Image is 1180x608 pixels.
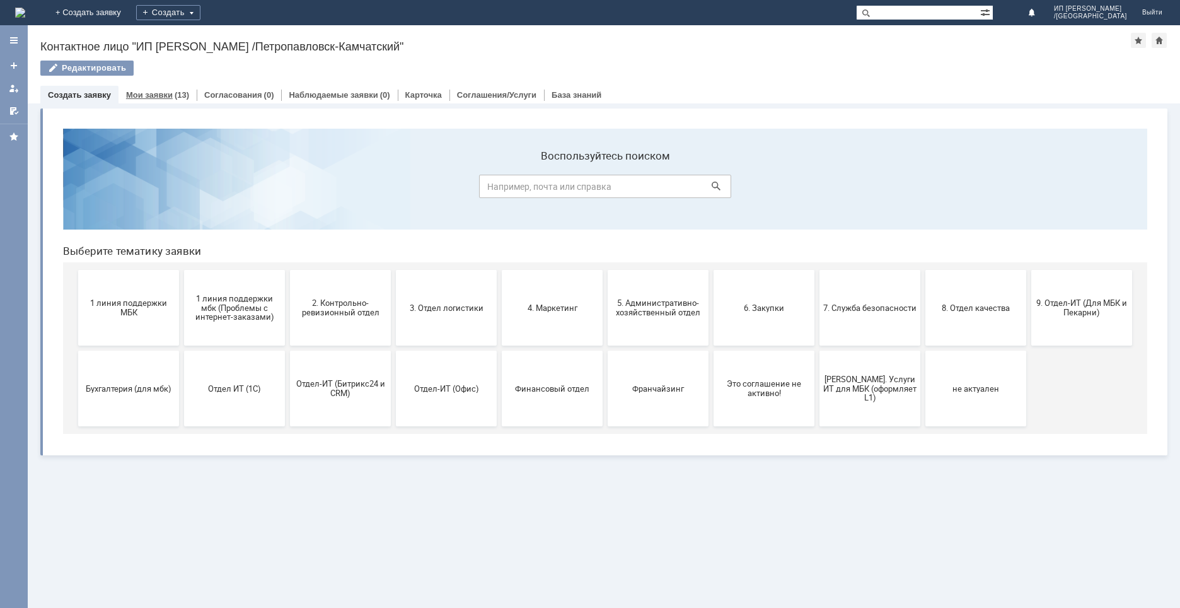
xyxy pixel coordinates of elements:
a: Согласования [204,90,262,100]
button: [PERSON_NAME]. Услуги ИТ для МБК (оформляет L1) [766,232,867,308]
button: 1 линия поддержки МБК [25,151,126,227]
span: Это соглашение не активно! [664,260,758,279]
button: 2. Контрольно-ревизионный отдел [237,151,338,227]
span: 2. Контрольно-ревизионный отдел [241,180,334,199]
button: 3. Отдел логистики [343,151,444,227]
a: Мои заявки [126,90,173,100]
span: Отдел ИТ (1С) [135,265,228,274]
button: Это соглашение не активно! [661,232,761,308]
header: Выберите тематику заявки [10,126,1094,139]
a: Создать заявку [4,56,24,76]
button: 8. Отдел качества [872,151,973,227]
a: Мои согласования [4,101,24,121]
button: Отдел ИТ (1С) [131,232,232,308]
button: не актуален [872,232,973,308]
span: Отдел-ИТ (Офис) [347,265,440,274]
div: (13) [175,90,189,100]
button: 4. Маркетинг [449,151,550,227]
span: 9. Отдел-ИТ (Для МБК и Пекарни) [982,180,1075,199]
a: Карточка [405,90,442,100]
span: [PERSON_NAME]. Услуги ИТ для МБК (оформляет L1) [770,255,864,284]
img: logo [15,8,25,18]
a: Перейти на домашнюю страницу [15,8,25,18]
button: 7. Служба безопасности [766,151,867,227]
span: 8. Отдел качества [876,184,969,194]
button: 1 линия поддержки мбк (Проблемы с интернет-заказами) [131,151,232,227]
span: Франчайзинг [558,265,652,274]
span: 1 линия поддержки мбк (Проблемы с интернет-заказами) [135,175,228,203]
button: Отдел-ИТ (Битрикс24 и CRM) [237,232,338,308]
span: Расширенный поиск [980,6,993,18]
div: Контактное лицо "ИП [PERSON_NAME] /Петропавловск-Камчатский" [40,40,1131,53]
span: Бухгалтерия (для мбк) [29,265,122,274]
span: ИП [PERSON_NAME] [1054,5,1127,13]
a: Соглашения/Услуги [457,90,536,100]
span: Отдел-ИТ (Битрикс24 и CRM) [241,260,334,279]
a: Мои заявки [4,78,24,98]
a: Создать заявку [48,90,111,100]
div: (0) [380,90,390,100]
input: Например, почта или справка [426,56,678,79]
div: Создать [136,5,200,20]
button: Отдел-ИТ (Офис) [343,232,444,308]
a: Наблюдаемые заявки [289,90,378,100]
a: База знаний [552,90,601,100]
span: 7. Служба безопасности [770,184,864,194]
span: 1 линия поддержки МБК [29,180,122,199]
div: Сделать домашней страницей [1152,33,1167,48]
div: Добавить в избранное [1131,33,1146,48]
button: 6. Закупки [661,151,761,227]
button: Финансовый отдел [449,232,550,308]
button: 9. Отдел-ИТ (Для МБК и Пекарни) [978,151,1079,227]
span: 3. Отдел логистики [347,184,440,194]
span: не актуален [876,265,969,274]
span: 4. Маркетинг [453,184,546,194]
div: (0) [264,90,274,100]
span: Финансовый отдел [453,265,546,274]
button: Франчайзинг [555,232,656,308]
span: 5. Административно-хозяйственный отдел [558,180,652,199]
label: Воспользуйтесь поиском [426,31,678,44]
span: /[GEOGRAPHIC_DATA] [1054,13,1127,20]
button: Бухгалтерия (для мбк) [25,232,126,308]
button: 5. Административно-хозяйственный отдел [555,151,656,227]
span: 6. Закупки [664,184,758,194]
